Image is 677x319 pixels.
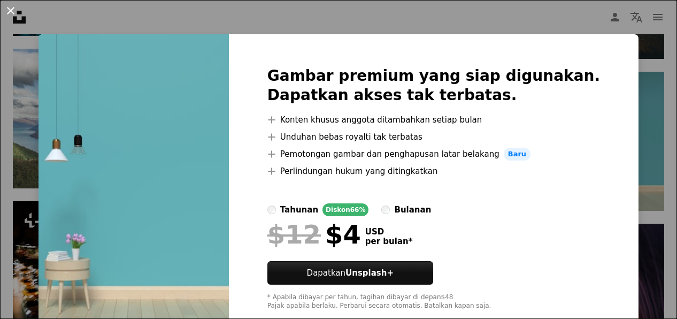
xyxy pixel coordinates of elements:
[504,148,530,161] span: Baru
[267,221,361,248] div: $4
[345,268,394,278] strong: Unsplash+
[267,221,321,248] span: $12
[267,131,600,143] li: Unduhan bebas royalti tak terbatas
[267,113,600,126] li: Konten khusus anggota ditambahkan setiap bulan
[381,206,390,214] input: bulanan
[365,237,413,246] span: per bulan *
[394,203,431,216] div: bulanan
[267,261,433,285] button: DapatkanUnsplash+
[267,206,276,214] input: tahunanDiskon66%
[267,165,600,178] li: Perlindungan hukum yang ditingkatkan
[267,293,600,310] div: * Apabila dibayar per tahun, tagihan dibayar di depan $48 Pajak apabila berlaku. Perbarui secara ...
[365,227,413,237] span: USD
[267,66,600,105] h2: Gambar premium yang siap digunakan. Dapatkan akses tak terbatas.
[267,148,600,161] li: Pemotongan gambar dan penghapusan latar belakang
[280,203,318,216] div: tahunan
[322,203,368,216] div: Diskon 66%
